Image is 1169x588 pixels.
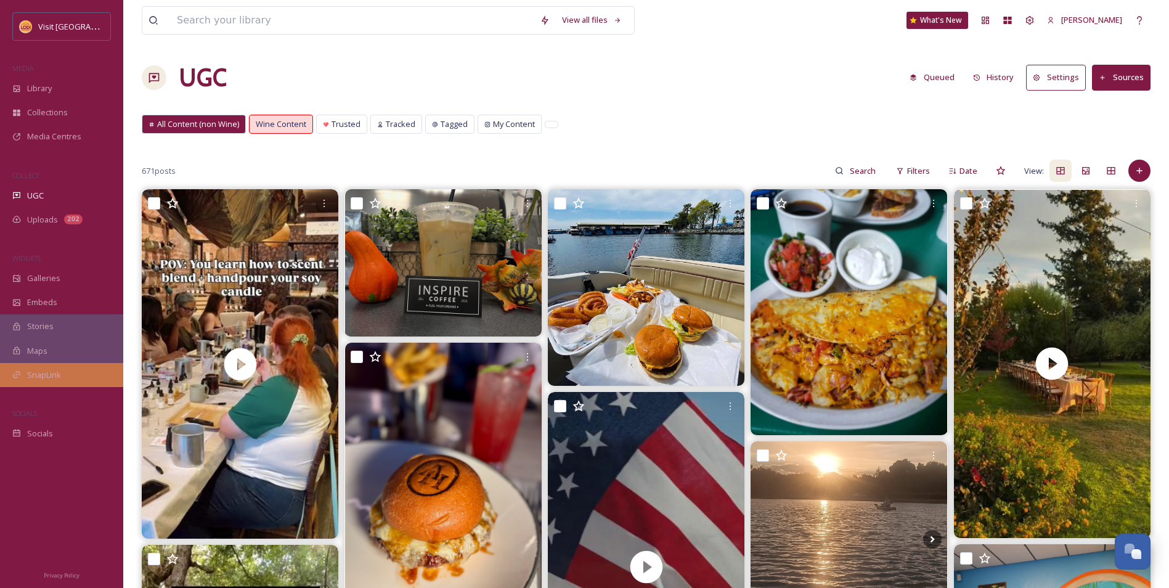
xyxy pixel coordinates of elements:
span: SnapLink [27,369,61,381]
img: Apple Pie Chai!! Try it iced or hot today. #inspirelodi #downtownlodi #fuelyourdreams [345,189,542,337]
span: WIDGETS [12,253,41,263]
input: Search [844,158,884,183]
div: 202 [64,214,83,224]
span: Galleries [27,272,60,284]
span: Visit [GEOGRAPHIC_DATA] [38,20,134,32]
span: [PERSON_NAME] [1061,14,1122,25]
span: Media Centres [27,131,81,142]
span: Embeds [27,296,57,308]
span: Wine Content [256,118,306,130]
a: View all files [556,8,628,32]
a: Settings [1026,65,1092,90]
img: thumbnail [142,189,338,539]
video: This past weekend we hosted a beautiful dinner with lodidistrictgrapegrowers which was purchased ... [954,189,1151,538]
span: Socials [27,428,53,439]
span: Tracked [386,118,415,130]
a: What's New [906,12,968,29]
span: All Content (non Wine) [157,118,239,130]
span: View: [1024,165,1044,177]
a: Queued [903,65,967,89]
button: Sources [1092,65,1151,90]
video: 🤗 another amazing workshop in the books! Thank you all for supporting my small business🤍 — Walk-i... [142,189,338,539]
a: History [967,65,1027,89]
a: Privacy Policy [44,567,79,582]
input: Search your library [171,7,534,34]
span: Collections [27,107,68,118]
span: Maps [27,345,47,357]
img: thumbnail [954,189,1151,538]
span: Privacy Policy [44,571,79,579]
span: Stories [27,321,54,332]
button: History [967,65,1020,89]
img: Lunch with a view! Bob’s burgers and onion rings taste even better out on the water 🛥️🍔 Dock at V... [548,189,744,386]
span: Trusted [332,118,360,130]
span: Filters [907,165,930,177]
img: Square%20Social%20Visit%20Lodi.png [20,20,32,33]
a: [PERSON_NAME] [1041,8,1128,32]
button: Queued [903,65,961,89]
a: UGC [179,59,227,96]
button: Settings [1026,65,1086,90]
span: SOCIALS [12,409,37,418]
img: Crispy, cheesy, and packed with flavor...this is why our Breakfast Quesadillas have been a local ... [751,189,947,435]
span: 671 posts [142,165,176,177]
span: Uploads [27,214,58,226]
span: COLLECT [12,171,39,180]
span: My Content [493,118,535,130]
span: UGC [27,190,44,202]
span: Date [959,165,977,177]
button: Open Chat [1115,534,1151,570]
span: Tagged [441,118,468,130]
span: MEDIA [12,63,34,73]
span: Library [27,83,52,94]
